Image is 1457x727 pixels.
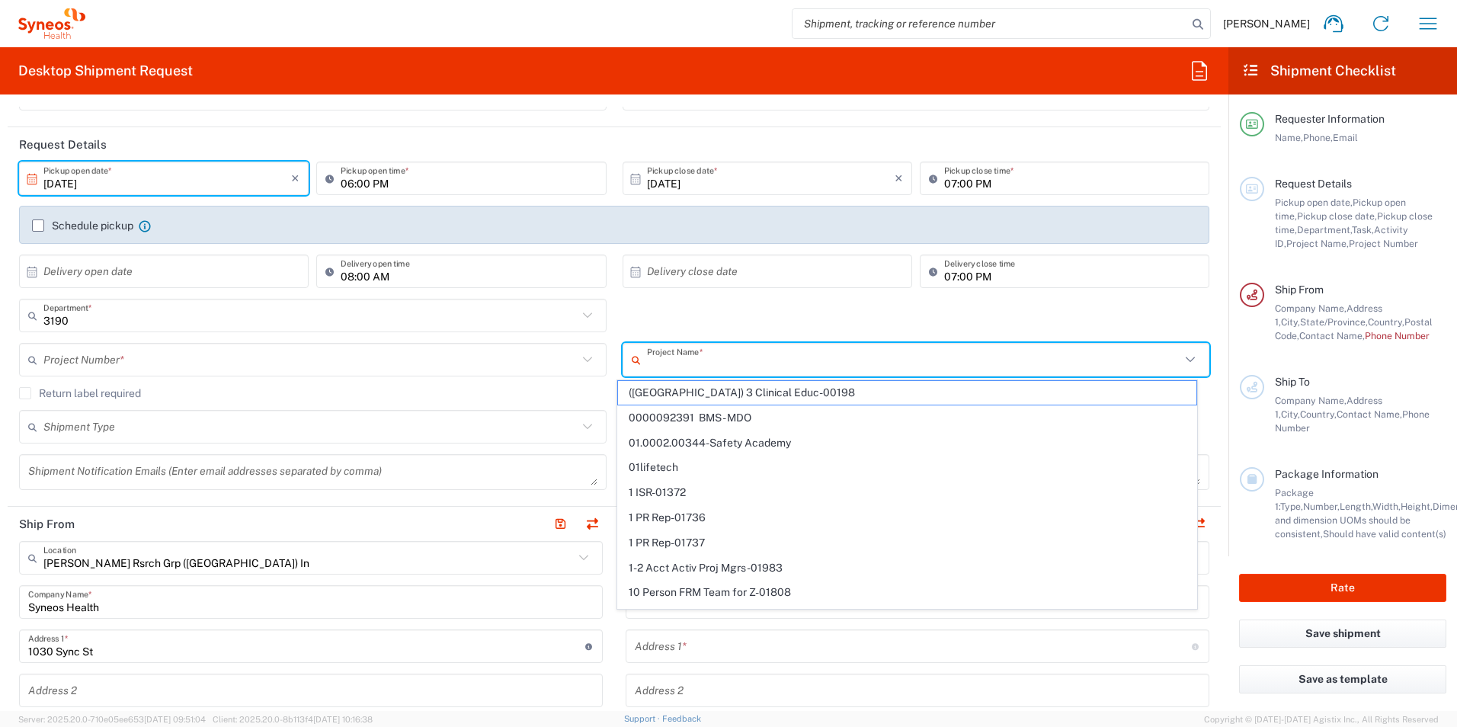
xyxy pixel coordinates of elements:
span: [DATE] 09:51:04 [144,715,206,724]
span: City, [1281,316,1300,328]
span: 01.0002.00344-Safety Academy [618,431,1196,455]
span: [DATE] 10:16:38 [313,715,373,724]
span: Requester Information [1275,113,1385,125]
span: State/Province, [1300,316,1368,328]
span: Department, [1297,224,1352,235]
span: Project Number [1349,238,1418,249]
a: Support [624,714,662,723]
span: Task, [1352,224,1374,235]
span: Project Name, [1286,238,1349,249]
button: Save shipment [1239,620,1446,648]
h2: Ship From [19,517,75,532]
span: Country, [1300,408,1337,420]
span: 01lifetech [618,456,1196,479]
span: Pickup open date, [1275,197,1353,208]
span: Ship From [1275,283,1324,296]
span: Company Name, [1275,395,1347,406]
h2: Desktop Shipment Request [18,62,193,80]
h2: Request Details [19,137,107,152]
span: Package Information [1275,468,1379,480]
i: × [895,166,903,191]
span: 10 Person FRM Team for Z-01808 [618,581,1196,604]
span: City, [1281,408,1300,420]
span: ([GEOGRAPHIC_DATA]) 3 Clinical Educ-00198 [618,381,1196,405]
span: Type, [1280,501,1303,512]
i: × [291,166,299,191]
span: Country, [1368,316,1404,328]
label: Return label required [19,387,141,399]
span: Length, [1340,501,1372,512]
span: Company Name, [1275,303,1347,314]
button: Save as template [1239,665,1446,693]
span: 1-2 Acct Activ Proj Mgrs-01983 [618,556,1196,580]
span: Ship To [1275,376,1310,388]
span: Phone Number [1365,330,1430,341]
span: 0000092391 BMS - MDO [618,406,1196,430]
input: Shipment, tracking or reference number [793,9,1187,38]
span: Email [1333,132,1358,143]
span: Should have valid content(s) [1323,528,1446,540]
h2: Shipment Checklist [1242,62,1396,80]
span: Contact Name, [1299,330,1365,341]
span: [PERSON_NAME] [1223,17,1310,30]
label: Schedule pickup [32,219,133,232]
span: 10 person rebadge-01344 [618,606,1196,629]
span: 1 PR Rep-01736 [618,506,1196,530]
span: Height, [1401,501,1433,512]
span: Package 1: [1275,487,1314,512]
a: Feedback [662,714,701,723]
span: Contact Name, [1337,408,1402,420]
span: Number, [1303,501,1340,512]
span: Client: 2025.20.0-8b113f4 [213,715,373,724]
span: Width, [1372,501,1401,512]
span: Pickup close date, [1297,210,1377,222]
span: Name, [1275,132,1303,143]
span: Server: 2025.20.0-710e05ee653 [18,715,206,724]
span: Phone, [1303,132,1333,143]
span: 1 PR Rep-01737 [618,531,1196,555]
span: 1 ISR-01372 [618,481,1196,504]
span: Copyright © [DATE]-[DATE] Agistix Inc., All Rights Reserved [1204,713,1439,726]
button: Rate [1239,574,1446,602]
span: Request Details [1275,178,1352,190]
